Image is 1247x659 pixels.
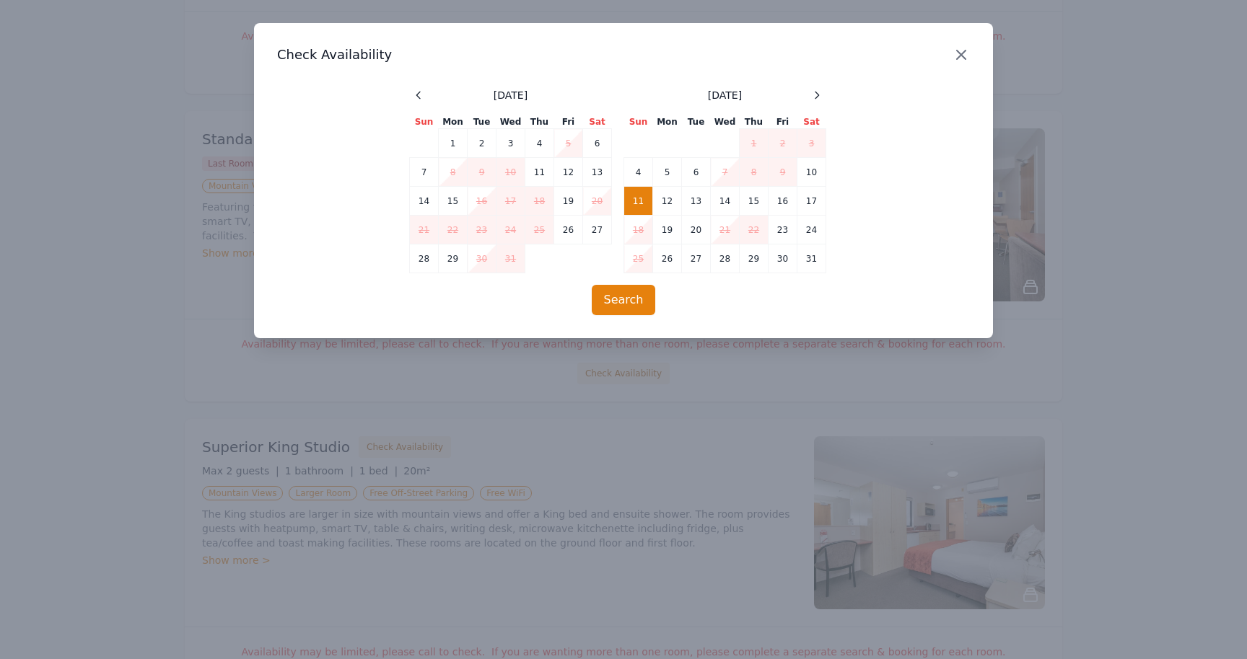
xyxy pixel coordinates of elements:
td: 21 [410,216,439,244]
th: Thu [525,115,554,129]
td: 15 [740,187,769,216]
td: 12 [554,158,583,187]
td: 3 [496,129,525,158]
td: 30 [769,244,797,273]
td: 4 [525,129,554,158]
td: 20 [682,216,711,244]
td: 22 [740,216,769,244]
td: 27 [583,216,612,244]
th: Wed [711,115,740,129]
th: Mon [653,115,682,129]
td: 12 [653,187,682,216]
td: 26 [554,216,583,244]
td: 29 [439,244,468,273]
td: 14 [711,187,740,216]
td: 25 [525,216,554,244]
td: 9 [769,158,797,187]
td: 22 [439,216,468,244]
td: 28 [410,244,439,273]
td: 13 [682,187,711,216]
th: Tue [468,115,496,129]
td: 20 [583,187,612,216]
th: Fri [769,115,797,129]
span: [DATE] [494,88,528,102]
td: 3 [797,129,826,158]
td: 1 [740,129,769,158]
td: 10 [496,158,525,187]
td: 6 [583,129,612,158]
td: 4 [624,158,653,187]
td: 24 [496,216,525,244]
th: Sun [410,115,439,129]
td: 30 [468,244,496,273]
td: 27 [682,244,711,273]
td: 17 [496,187,525,216]
td: 13 [583,158,612,187]
th: Sat [583,115,612,129]
td: 10 [797,158,826,187]
td: 16 [769,187,797,216]
th: Mon [439,115,468,129]
td: 5 [653,158,682,187]
td: 5 [554,129,583,158]
td: 11 [624,187,653,216]
td: 1 [439,129,468,158]
td: 18 [624,216,653,244]
h3: Check Availability [277,46,970,63]
td: 23 [468,216,496,244]
th: Thu [740,115,769,129]
td: 21 [711,216,740,244]
td: 24 [797,216,826,244]
span: [DATE] [708,88,742,102]
td: 29 [740,244,769,273]
td: 11 [525,158,554,187]
td: 7 [711,158,740,187]
td: 14 [410,187,439,216]
td: 15 [439,187,468,216]
td: 17 [797,187,826,216]
td: 16 [468,187,496,216]
th: Wed [496,115,525,129]
td: 23 [769,216,797,244]
td: 9 [468,158,496,187]
td: 25 [624,244,653,273]
td: 6 [682,158,711,187]
td: 19 [653,216,682,244]
th: Sat [797,115,826,129]
td: 2 [468,129,496,158]
td: 26 [653,244,682,273]
td: 7 [410,158,439,187]
td: 8 [439,158,468,187]
td: 31 [797,244,826,273]
th: Sun [624,115,653,129]
td: 18 [525,187,554,216]
td: 8 [740,158,769,187]
th: Fri [554,115,583,129]
th: Tue [682,115,711,129]
button: Search [592,285,656,315]
td: 31 [496,244,525,273]
td: 28 [711,244,740,273]
td: 2 [769,129,797,158]
td: 19 [554,187,583,216]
